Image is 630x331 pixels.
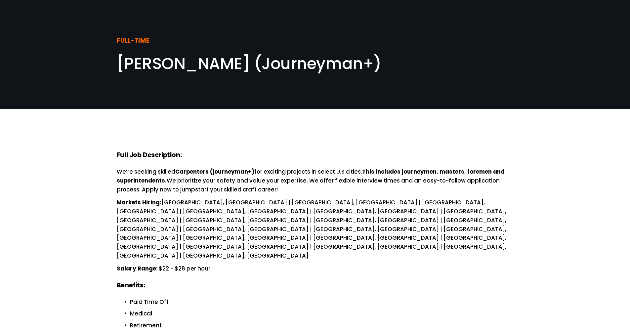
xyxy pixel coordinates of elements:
strong: Salary Range [117,265,156,272]
p: : $22 - $28 per hour [117,264,514,273]
strong: Benefits: [117,281,145,290]
p: Medical [130,309,514,318]
p: Paid Time Off [130,298,514,307]
strong: FULL-TIME [117,36,149,45]
strong: Carpenters (journeyman+) [175,168,254,176]
p: We’re seeking skilled for exciting projects in select U.S cities. We prioritize your safety and v... [117,167,514,194]
p: [GEOGRAPHIC_DATA], [GEOGRAPHIC_DATA] | [GEOGRAPHIC_DATA], [GEOGRAPHIC_DATA] | [GEOGRAPHIC_DATA], ... [117,198,514,260]
p: Retirement [130,321,514,330]
strong: Markets Hiring: [117,198,161,206]
strong: Full Job Description: [117,150,182,159]
span: [PERSON_NAME] (Journeyman+) [117,53,382,75]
